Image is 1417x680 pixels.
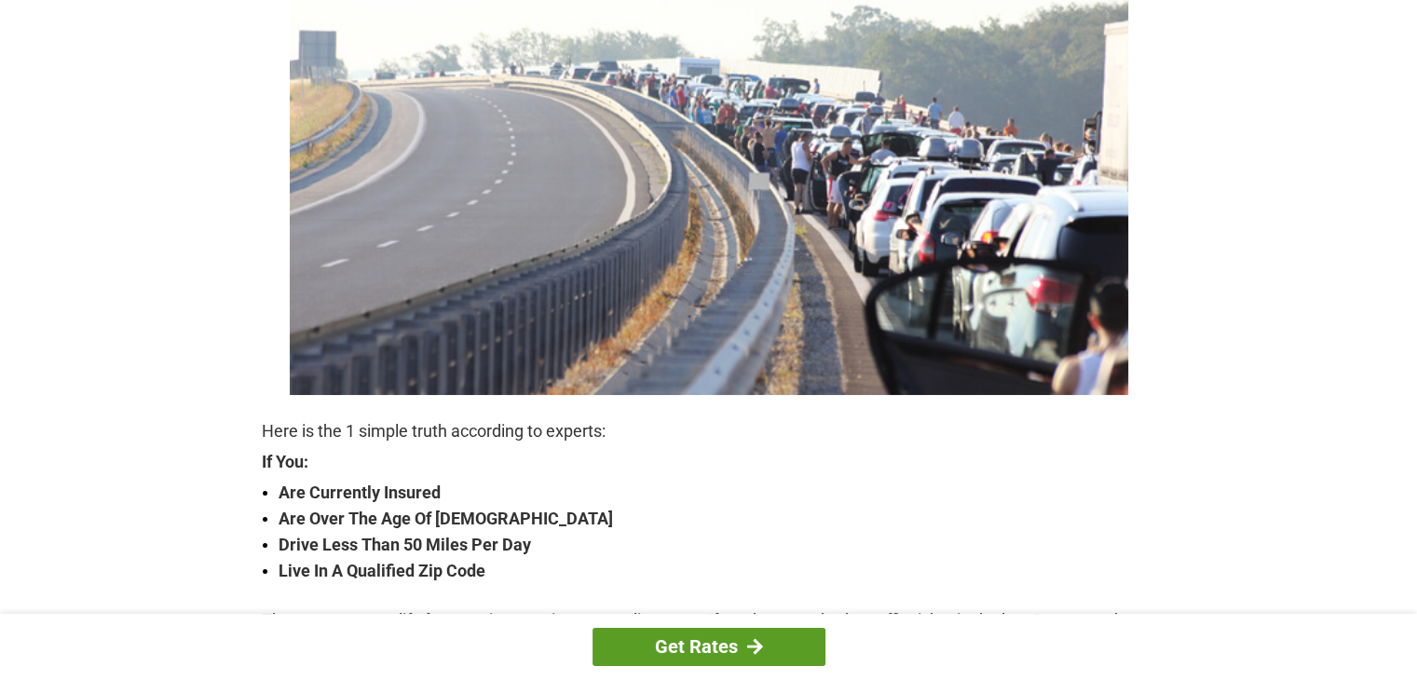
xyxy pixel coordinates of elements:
p: Here is the 1 simple truth according to experts: [262,418,1156,444]
a: Get Rates [593,628,825,666]
strong: Are Currently Insured [279,480,1156,506]
p: Then you may qualify for massive auto insurance discounts. If you have not had a traffic ticket i... [262,607,1156,660]
strong: Are Over The Age Of [DEMOGRAPHIC_DATA] [279,506,1156,532]
strong: Drive Less Than 50 Miles Per Day [279,532,1156,558]
strong: Live In A Qualified Zip Code [279,558,1156,584]
strong: If You: [262,454,1156,470]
